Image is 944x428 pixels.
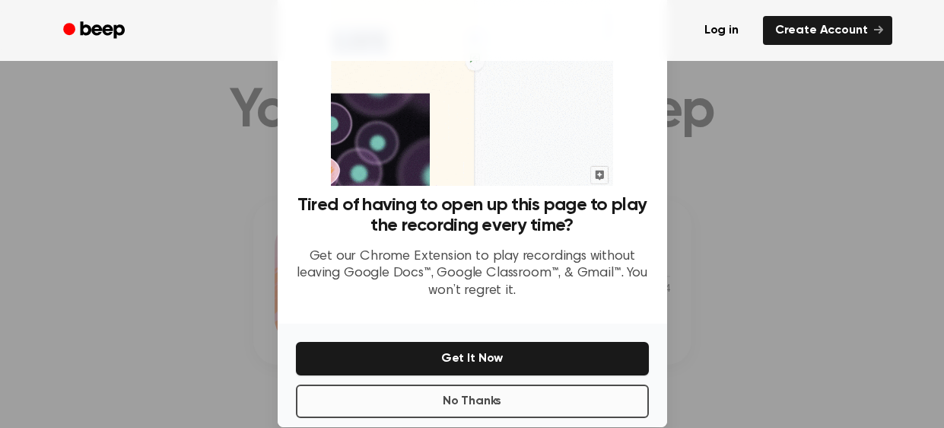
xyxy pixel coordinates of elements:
a: Create Account [763,16,892,45]
button: No Thanks [296,385,649,418]
p: Get our Chrome Extension to play recordings without leaving Google Docs™, Google Classroom™, & Gm... [296,248,649,300]
a: Beep [52,16,138,46]
h3: Tired of having to open up this page to play the recording every time? [296,195,649,236]
a: Log in [689,13,754,48]
button: Get It Now [296,342,649,375]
